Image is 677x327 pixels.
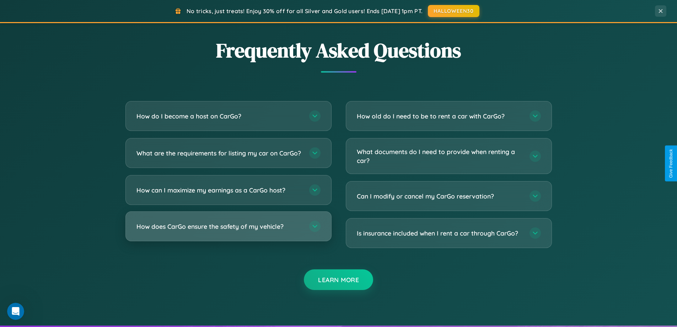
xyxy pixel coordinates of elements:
h3: How old do I need to be to rent a car with CarGo? [357,112,522,121]
h3: How can I maximize my earnings as a CarGo host? [136,186,302,195]
h3: How does CarGo ensure the safety of my vehicle? [136,222,302,231]
div: Give Feedback [668,149,673,178]
h3: Is insurance included when I rent a car through CarGo? [357,229,522,238]
h3: What are the requirements for listing my car on CarGo? [136,149,302,158]
h2: Frequently Asked Questions [125,37,552,64]
h3: What documents do I need to provide when renting a car? [357,147,522,165]
h3: Can I modify or cancel my CarGo reservation? [357,192,522,201]
h3: How do I become a host on CarGo? [136,112,302,121]
button: HALLOWEEN30 [428,5,479,17]
span: No tricks, just treats! Enjoy 30% off for all Silver and Gold users! Ends [DATE] 1pm PT. [187,7,423,15]
iframe: Intercom live chat [7,303,24,320]
button: Learn More [304,269,373,290]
